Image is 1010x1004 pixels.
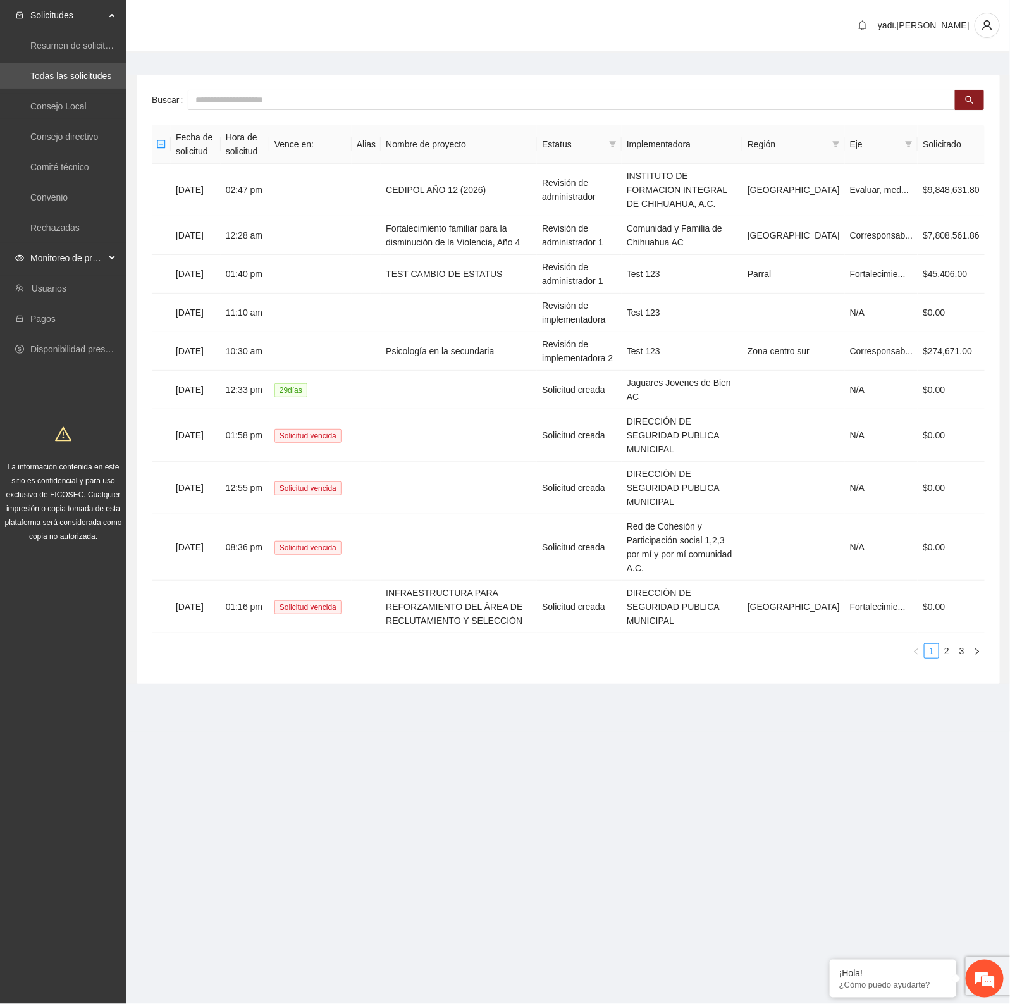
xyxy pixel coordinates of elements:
td: Comunidad y Familia de Chihuahua AC [622,216,742,255]
td: Revisión de implementadora [537,294,622,332]
td: $0.00 [918,581,985,633]
td: 12:55 pm [221,462,269,514]
td: DIRECCIÓN DE SEGURIDAD PUBLICA MUNICIPAL [622,581,742,633]
label: Buscar [152,90,188,110]
span: La información contenida en este sitio es confidencial y para uso exclusivo de FICOSEC. Cualquier... [5,462,122,541]
td: N/A [845,514,918,581]
a: 1 [925,644,939,658]
th: Solicitado [918,125,985,164]
td: 08:36 pm [221,514,269,581]
td: [DATE] [171,216,221,255]
td: 01:40 pm [221,255,269,294]
td: $0.00 [918,294,985,332]
td: [DATE] [171,409,221,462]
td: $0.00 [918,409,985,462]
td: 10:30 am [221,332,269,371]
span: Corresponsab... [850,346,913,356]
span: Eje [850,137,901,151]
span: Solicitud vencida [274,541,342,555]
td: 11:10 am [221,294,269,332]
td: Jaguares Jovenes de Bien AC [622,371,742,409]
td: [DATE] [171,514,221,581]
span: yadi.[PERSON_NAME] [878,20,970,30]
li: Next Page [970,643,985,659]
td: N/A [845,409,918,462]
td: [DATE] [171,294,221,332]
a: Resumen de solicitudes por aprobar [30,40,173,51]
td: [GEOGRAPHIC_DATA] [742,216,845,255]
a: Pagos [30,314,56,324]
th: Implementadora [622,125,742,164]
span: search [965,96,974,106]
td: [DATE] [171,255,221,294]
span: Monitoreo de proyectos [30,245,105,271]
td: INSTITUTO DE FORMACION INTEGRAL DE CHIHUAHUA, A.C. [622,164,742,216]
td: [GEOGRAPHIC_DATA] [742,581,845,633]
td: Revisión de implementadora 2 [537,332,622,371]
a: Consejo directivo [30,132,98,142]
td: Test 123 [622,294,742,332]
span: filter [607,135,619,154]
span: eye [15,254,24,263]
td: Revisión de administrador 1 [537,216,622,255]
a: Comité técnico [30,162,89,172]
td: Red de Cohesión y Participación social 1,2,3 por mí y por mí comunidad A.C. [622,514,742,581]
td: $0.00 [918,371,985,409]
td: CEDIPOL AÑO 12 (2026) [381,164,537,216]
td: Zona centro sur [742,332,845,371]
span: Fortalecimie... [850,269,906,279]
span: Evaluar, med... [850,185,909,195]
a: Rechazadas [30,223,80,233]
td: TEST CAMBIO DE ESTATUS [381,255,537,294]
span: filter [902,135,915,154]
td: $0.00 [918,514,985,581]
td: Test 123 [622,332,742,371]
span: warning [55,426,71,442]
td: Solicitud creada [537,581,622,633]
a: Usuarios [32,283,66,294]
span: filter [832,140,840,148]
span: right [973,648,981,655]
a: 2 [940,644,954,658]
span: 29 día s [274,383,307,397]
a: Convenio [30,192,68,202]
td: Fortalecimiento familiar para la disminución de la Violencia, Año 4 [381,216,537,255]
p: ¿Cómo puedo ayudarte? [839,980,947,989]
a: Disponibilidad presupuestal [30,344,139,354]
div: ¡Hola! [839,968,947,978]
td: $7,808,561.86 [918,216,985,255]
td: 02:47 pm [221,164,269,216]
span: Solicitudes [30,3,105,28]
td: [DATE] [171,332,221,371]
li: 3 [954,643,970,659]
td: 01:58 pm [221,409,269,462]
td: N/A [845,371,918,409]
td: $45,406.00 [918,255,985,294]
td: [DATE] [171,164,221,216]
li: 1 [924,643,939,659]
td: Parral [742,255,845,294]
th: Fecha de solicitud [171,125,221,164]
button: bell [853,15,873,35]
td: $9,848,631.80 [918,164,985,216]
td: 01:16 pm [221,581,269,633]
th: Nombre de proyecto [381,125,537,164]
span: Solicitud vencida [274,429,342,443]
span: inbox [15,11,24,20]
span: Solicitud vencida [274,481,342,495]
span: Estatus [542,137,604,151]
td: N/A [845,294,918,332]
span: filter [905,140,913,148]
td: DIRECCIÓN DE SEGURIDAD PUBLICA MUNICIPAL [622,409,742,462]
td: Revisión de administrador 1 [537,255,622,294]
button: right [970,643,985,659]
a: Consejo Local [30,101,87,111]
li: Previous Page [909,643,924,659]
td: $274,671.00 [918,332,985,371]
span: minus-square [157,140,166,149]
span: Fortalecimie... [850,602,906,612]
button: left [909,643,924,659]
td: $0.00 [918,462,985,514]
th: Hora de solicitud [221,125,269,164]
span: user [975,20,999,31]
